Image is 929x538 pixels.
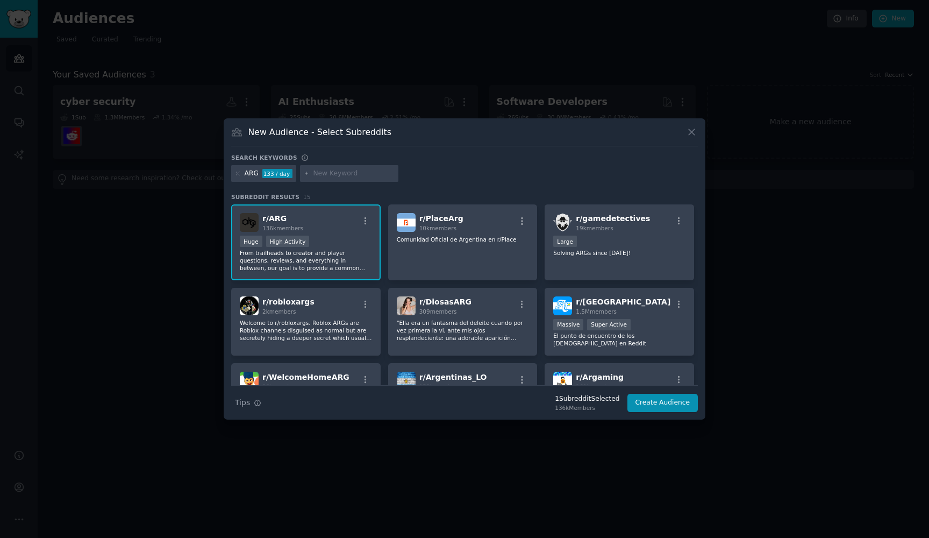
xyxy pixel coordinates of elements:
div: Large [553,236,577,247]
img: ARG [240,213,259,232]
span: r/ [GEOGRAPHIC_DATA] [576,298,670,306]
img: PlaceArg [397,213,416,232]
span: 152k members [419,384,460,390]
div: Super Active [587,319,631,330]
p: From trailheads to creator and player questions, reviews, and everything in between, our goal is ... [240,249,372,272]
div: Huge [240,236,262,247]
img: argentina [553,296,572,315]
span: 136k members [262,225,303,231]
img: Argentinas_LO [397,372,416,391]
img: WelcomeHomeARG [240,372,259,391]
span: 28k members [262,384,299,390]
span: 1.5M members [576,308,617,315]
div: ARG [245,169,259,179]
span: 309 members [419,308,457,315]
button: Create Audience [627,394,698,412]
h3: New Audience - Select Subreddits [248,126,391,138]
span: r/ gamedetectives [576,214,650,223]
span: r/ WelcomeHomeARG [262,373,349,381]
span: r/ Argentinas_LO [419,373,487,381]
div: 1 Subreddit Selected [555,394,619,404]
span: r/ DiosasARG [419,298,471,306]
p: Comunidad Oficial de Argentina en r/Place [397,236,529,243]
p: Solving ARGs since [DATE]! [553,249,685,257]
img: Argaming [553,372,572,391]
span: 15 [303,194,311,200]
button: Tips [231,393,265,412]
span: r/ PlaceArg [419,214,463,223]
p: "Ella era un fantasma del deleite cuando por vez primera la vi, ante mis ojos resplandeciente: un... [397,319,529,342]
img: DiosasARG [397,296,416,315]
div: Massive [553,319,583,330]
span: 10k members [419,225,456,231]
span: Subreddit Results [231,193,299,201]
img: robloxargs [240,296,259,315]
div: 136k Members [555,404,619,412]
span: r/ robloxargs [262,298,315,306]
input: New Keyword [313,169,395,179]
p: El punto de encuentro de los [DEMOGRAPHIC_DATA] en Reddit [553,332,685,347]
p: Welcome to r/robloxargs. Roblox ARGs are Roblox channels disguised as normal but are secretely hi... [240,319,372,342]
div: High Activity [266,236,310,247]
h3: Search keywords [231,154,297,161]
span: Tips [235,397,250,408]
div: 133 / day [262,169,292,179]
span: 19k members [576,225,613,231]
img: gamedetectives [553,213,572,232]
span: r/ Argaming [576,373,624,381]
span: r/ ARG [262,214,287,223]
span: 2k members [262,308,296,315]
span: 161k members [576,384,617,390]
